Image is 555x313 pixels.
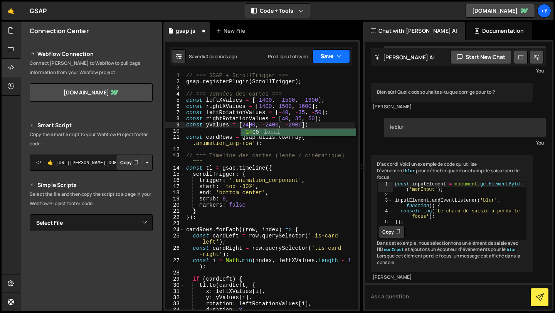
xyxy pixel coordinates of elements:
div: 22 [165,214,185,220]
div: 21 [165,208,185,214]
div: 7 [165,109,185,116]
p: Copy the Smart Script to your Webflow Project footer code. [30,130,153,148]
code: monInput [383,247,405,252]
div: 3 [378,198,393,209]
code: blur [404,168,416,174]
div: 29 [165,276,185,282]
div: 34 [165,307,185,313]
div: 18 [165,190,185,196]
div: 3 [165,85,185,91]
div: GSAP [30,6,47,15]
a: 🤙 [2,2,20,20]
button: Code + Tools [245,4,310,18]
div: 33 [165,301,185,307]
div: 26 [165,245,185,257]
div: 14 [165,165,185,171]
div: 19 [165,196,185,202]
div: 40 seconds ago [203,53,237,60]
div: You [386,139,544,147]
code: blur [506,247,517,252]
a: >Y [537,4,551,18]
div: 4 [378,209,393,219]
div: 2 [378,192,393,198]
div: [PERSON_NAME] [373,274,531,281]
div: 5 [378,219,393,225]
h2: [PERSON_NAME] AI [375,54,435,61]
button: Copy [116,155,142,171]
div: 11 [165,134,185,146]
div: 13 [165,153,185,165]
div: corrige moi ce code [384,46,546,65]
div: 1 [165,72,185,79]
div: 24 [165,227,185,233]
div: Documentation [466,22,531,40]
div: Bien sûr! Quel code souhaites-tu que corrige pour toi? [371,83,533,102]
button: Save [313,49,350,63]
div: New File [216,27,248,35]
a: [DOMAIN_NAME] [30,83,153,102]
div: 30 [165,282,185,288]
div: Chat with [PERSON_NAME] AI [363,22,465,40]
button: Start new chat [451,50,512,64]
textarea: <!--🤙 [URL][PERSON_NAME][DOMAIN_NAME]> <script>document.addEventListener("DOMContentLoaded", func... [30,155,153,171]
div: 12 [165,146,185,153]
div: 31 [165,288,185,294]
div: 27 [165,257,185,270]
h2: Simple Scripts [30,180,153,190]
h2: Connection Center [30,27,89,35]
div: Saved [189,53,237,60]
div: 6 [165,103,185,109]
div: 32 [165,294,185,301]
div: 4 [165,91,185,97]
div: 10 [165,128,185,134]
div: 1 [378,182,393,192]
h2: Smart Script [30,121,153,130]
div: 5 [165,97,185,103]
a: [DOMAIN_NAME] [466,4,535,18]
p: Select the file and then copy the script to a page in your Webflow Project footer code. [30,190,153,208]
div: 9 [165,122,185,128]
div: Button group with nested dropdown [116,155,153,171]
div: 15 [165,171,185,177]
div: 23 [165,220,185,227]
div: le blur [384,118,546,137]
div: gsap.js [176,27,195,35]
div: 2 [165,79,185,85]
div: 25 [165,233,185,245]
div: 17 [165,183,185,190]
div: Prod is out of sync [268,53,308,60]
div: 28 [165,270,185,276]
div: 8 [165,116,185,122]
div: D'accord! Voici un exemple de code qui utilise l'événement pour détecter quand un champ de saisie... [371,155,533,272]
div: You [386,67,544,75]
div: [PERSON_NAME] [373,104,531,110]
div: 20 [165,202,185,208]
p: Connect [PERSON_NAME] to Webflow to pull page information from your Webflow project [30,59,153,77]
h2: Webflow Connection [30,49,153,59]
div: 16 [165,177,185,183]
button: Copy [379,226,405,238]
